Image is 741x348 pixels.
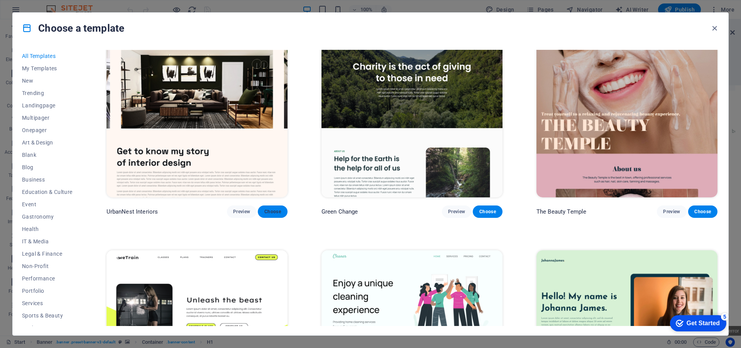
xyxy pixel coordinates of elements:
button: Choose [688,205,717,218]
button: Portfolio [22,285,73,297]
span: IT & Media [22,238,73,244]
img: UrbanNest Interiors [107,31,288,197]
button: Landingpage [22,99,73,112]
p: UrbanNest Interiors [107,208,158,216]
span: Portfolio [22,288,73,294]
h4: Choose a template [22,22,124,34]
img: The Beauty Temple [536,31,717,197]
button: Onepager [22,124,73,136]
div: 5 [55,2,63,9]
p: Green Change [321,208,358,216]
button: Art & Design [22,136,73,149]
button: Preview [442,205,471,218]
button: Blank [22,149,73,161]
button: Legal & Finance [22,248,73,260]
span: Business [22,177,73,183]
button: Non-Profit [22,260,73,272]
button: Gastronomy [22,210,73,223]
button: Preview [227,205,256,218]
button: My Templates [22,62,73,75]
span: New [22,78,73,84]
span: Onepager [22,127,73,133]
span: Event [22,201,73,207]
a: Skip to main content [3,3,54,10]
span: All Templates [22,53,73,59]
button: Sports & Beauty [22,309,73,322]
span: Blank [22,152,73,158]
div: Get Started 5 items remaining, 0% complete [4,4,61,20]
button: New [22,75,73,87]
button: Trending [22,87,73,99]
div: Get Started [21,8,54,15]
button: Business [22,173,73,186]
span: Gastronomy [22,214,73,220]
img: Green Change [321,31,502,197]
span: Trades [22,325,73,331]
button: Multipager [22,112,73,124]
p: The Beauty Temple [536,208,586,216]
span: Blog [22,164,73,170]
span: Art & Design [22,139,73,146]
button: Health [22,223,73,235]
span: Education & Culture [22,189,73,195]
button: Education & Culture [22,186,73,198]
span: Choose [479,209,496,215]
button: IT & Media [22,235,73,248]
span: Preview [233,209,250,215]
span: Preview [663,209,680,215]
span: Landingpage [22,102,73,109]
span: Sports & Beauty [22,312,73,319]
span: Legal & Finance [22,251,73,257]
span: Services [22,300,73,306]
button: Event [22,198,73,210]
button: Performance [22,272,73,285]
span: Choose [694,209,711,215]
button: All Templates [22,50,73,62]
span: Performance [22,275,73,282]
span: Multipager [22,115,73,121]
span: Non-Profit [22,263,73,269]
button: Choose [473,205,502,218]
span: Health [22,226,73,232]
button: Trades [22,322,73,334]
span: My Templates [22,65,73,71]
button: Preview [657,205,686,218]
button: Blog [22,161,73,173]
span: Trending [22,90,73,96]
span: Choose [264,209,281,215]
span: Preview [448,209,465,215]
button: Services [22,297,73,309]
button: Choose [258,205,287,218]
